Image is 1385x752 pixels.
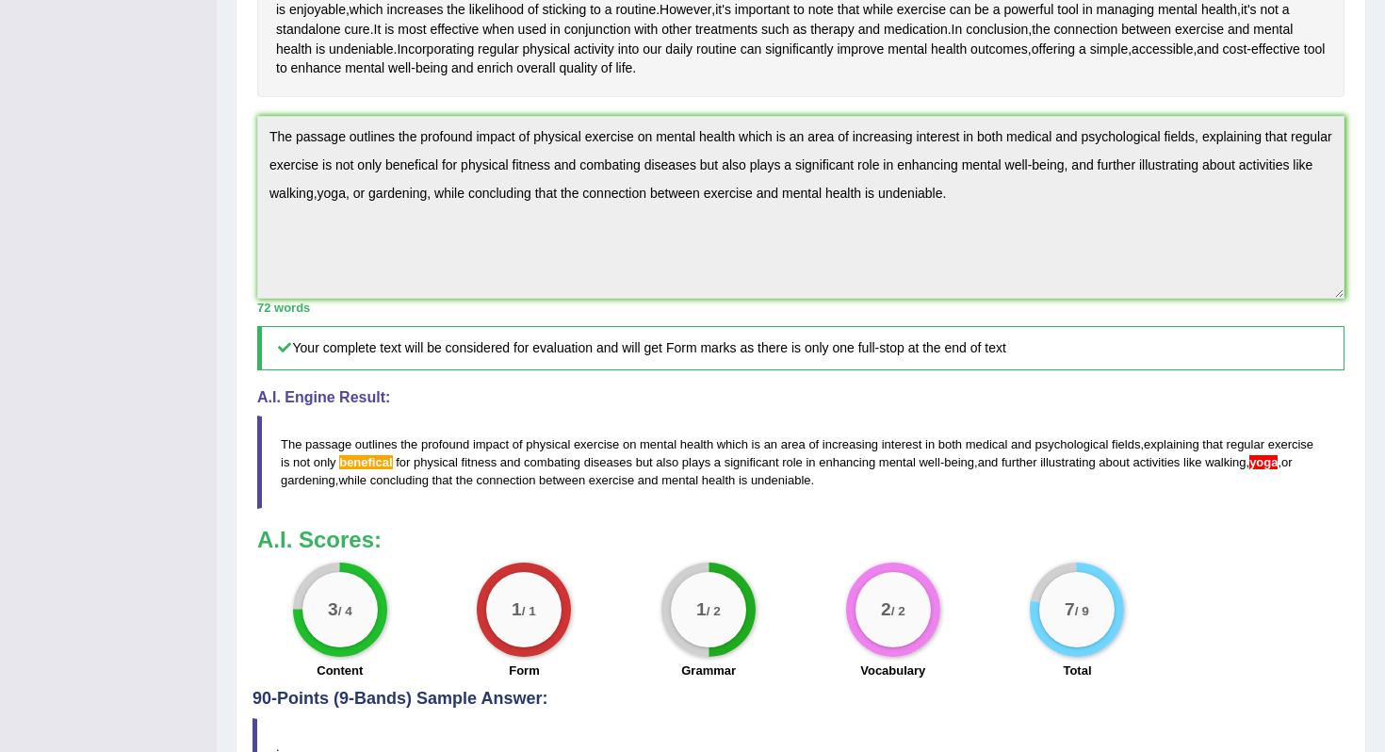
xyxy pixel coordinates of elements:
[293,455,310,469] span: not
[281,437,301,451] span: The
[1304,40,1326,59] span: Click to see word definition
[473,437,509,451] span: impact
[374,20,382,40] span: Click to see word definition
[329,40,394,59] span: Click to see word definition
[415,58,448,78] span: Click to see word definition
[291,58,342,78] span: Click to see word definition
[1132,40,1193,59] span: Click to see word definition
[601,58,612,78] span: Click to see word definition
[888,40,927,59] span: Click to see word definition
[522,604,536,618] small: / 1
[1144,437,1199,451] span: explaining
[388,58,411,78] span: Click to see word definition
[421,437,469,451] span: profound
[884,20,948,40] span: Click to see word definition
[806,455,815,469] span: in
[717,437,748,451] span: which
[1011,437,1032,451] span: and
[574,40,614,59] span: Click to see word definition
[765,40,833,59] span: Click to see word definition
[618,40,640,59] span: Click to see word definition
[328,598,338,619] big: 3
[938,437,962,451] span: both
[761,20,790,40] span: Click to see word definition
[819,455,875,469] span: enhancing
[702,473,735,487] span: health
[858,20,880,40] span: Click to see word definition
[482,20,513,40] span: Click to see word definition
[1079,40,1086,59] span: Click to see word definition
[1112,437,1140,451] span: fields
[414,455,458,469] span: physical
[1133,455,1181,469] span: activities
[513,437,523,451] span: of
[316,40,325,59] span: Click to see word definition
[1075,604,1089,618] small: / 9
[661,473,698,487] span: mental
[305,437,351,451] span: passage
[559,58,596,78] span: Click to see word definition
[792,20,807,40] span: Click to see word definition
[1035,437,1108,451] span: psychological
[1002,455,1037,469] span: further
[451,58,473,78] span: Click to see word definition
[516,58,555,78] span: Click to see word definition
[1066,598,1076,619] big: 7
[752,437,760,451] span: is
[1197,40,1218,59] span: Click to see word definition
[477,473,536,487] span: connection
[764,437,777,451] span: an
[1253,20,1293,40] span: Click to see word definition
[1246,455,1250,469] span: Put a space after the comma. (did you mean: , yoga)
[952,20,963,40] span: Click to see word definition
[564,20,631,40] span: Click to see word definition
[257,416,1344,509] blockquote: , - , , , .
[400,437,417,451] span: the
[281,473,335,487] span: gardening
[526,437,570,451] span: physical
[462,455,497,469] span: fitness
[384,20,394,40] span: Click to see word definition
[276,40,312,59] span: Click to see word definition
[919,455,939,469] span: well
[397,40,474,59] span: Click to see word definition
[808,437,819,451] span: of
[707,604,721,618] small: / 2
[1032,20,1050,40] span: Click to see word definition
[432,473,452,487] span: that
[1183,455,1202,469] span: like
[665,40,692,59] span: Click to see word definition
[714,455,721,469] span: a
[518,20,546,40] span: Click to see word definition
[681,662,736,679] label: Grammar
[837,40,884,59] span: Click to see word definition
[1175,20,1224,40] span: Click to see word definition
[276,58,287,78] span: Click to see word definition
[523,40,571,59] span: Click to see word definition
[695,20,758,40] span: Click to see word definition
[1223,40,1247,59] span: Click to see word definition
[276,20,341,40] span: Click to see word definition
[257,326,1344,370] h5: Your complete text will be considered for evaluation and will get Form marks as there is only one...
[338,473,367,487] span: while
[643,40,661,59] span: Click to see word definition
[500,455,521,469] span: and
[944,455,974,469] span: being
[477,58,513,78] span: Click to see word definition
[430,20,479,40] span: Click to see word definition
[881,598,891,619] big: 2
[891,604,905,618] small: / 2
[1121,20,1171,40] span: Click to see word definition
[355,437,398,451] span: outlines
[966,437,1008,451] span: medical
[539,473,585,487] span: between
[1228,20,1249,40] span: Click to see word definition
[636,455,653,469] span: but
[478,40,519,59] span: Click to see word definition
[338,604,352,618] small: / 4
[882,437,922,451] span: interest
[615,58,632,78] span: Click to see word definition
[1054,20,1118,40] span: Click to see word definition
[398,20,426,40] span: Click to see word definition
[513,598,523,619] big: 1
